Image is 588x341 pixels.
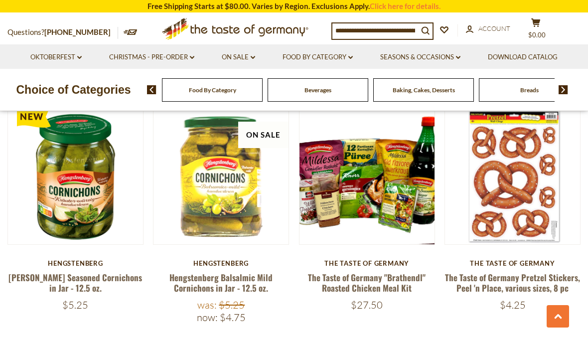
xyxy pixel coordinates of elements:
[521,18,551,43] button: $0.00
[197,299,217,311] label: Was:
[220,311,246,324] span: $4.75
[197,311,218,324] label: Now:
[219,299,245,311] span: $5.25
[528,31,546,39] span: $0.00
[299,109,435,244] img: The Taste of Germany "Brathendl" Roasted Chicken Meal Kit
[189,86,236,94] a: Food By Category
[393,86,455,94] a: Baking, Cakes, Desserts
[8,109,143,244] img: Hengstenberg Herb Seasoned Cornichons in Jar - 12.5 oz.
[380,52,460,63] a: Seasons & Occasions
[7,259,144,267] div: Hengstenberg
[147,85,156,94] img: previous arrow
[500,299,526,311] span: $4.25
[444,259,581,267] div: The Taste of Germany
[466,23,510,34] a: Account
[153,259,289,267] div: Hengstenberg
[370,1,441,10] a: Click here for details.
[308,271,426,294] a: The Taste of Germany "Brathendl" Roasted Chicken Meal Kit
[299,259,435,267] div: The Taste of Germany
[520,86,539,94] a: Breads
[445,109,580,244] img: The Taste of Germany Pretzel Stickers, Peel
[304,86,331,94] a: Beverages
[351,299,383,311] span: $27.50
[7,26,118,39] p: Questions?
[153,109,289,244] img: Hengstenberg Balsalmic Mild Cornichons in Jar - 12.5 oz.
[62,299,88,311] span: $5.25
[445,271,580,294] a: The Taste of Germany Pretzel Stickers, Peel 'n Place, various sizes, 8 pc
[559,85,568,94] img: next arrow
[109,52,194,63] a: Christmas - PRE-ORDER
[30,52,82,63] a: Oktoberfest
[8,271,142,294] a: [PERSON_NAME] Seasoned Cornichons in Jar - 12.5 oz.
[44,27,111,36] a: [PHONE_NUMBER]
[488,52,558,63] a: Download Catalog
[222,52,255,63] a: On Sale
[478,24,510,32] span: Account
[283,52,353,63] a: Food By Category
[169,271,273,294] a: Hengstenberg Balsalmic Mild Cornichons in Jar - 12.5 oz.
